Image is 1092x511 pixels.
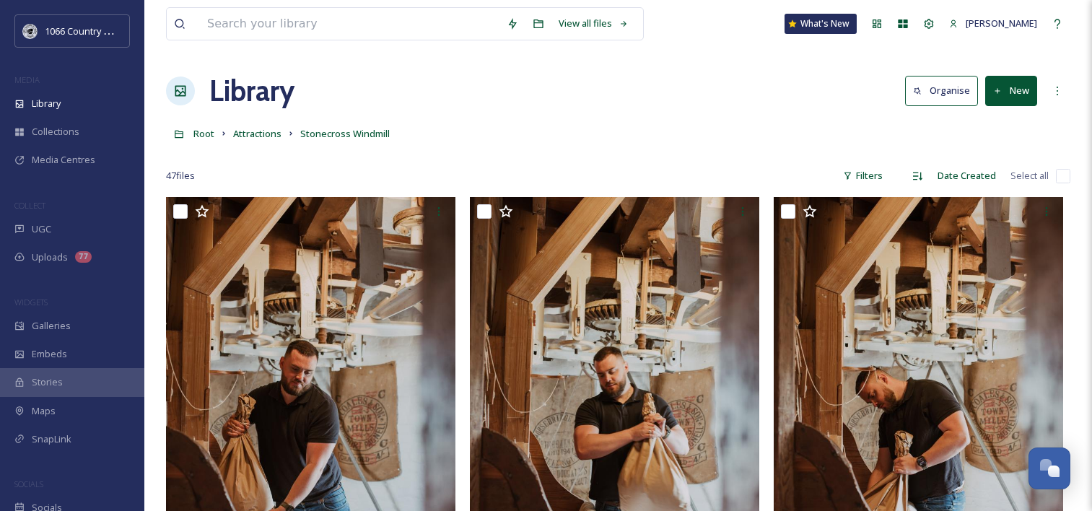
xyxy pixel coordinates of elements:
[836,162,890,190] div: Filters
[32,375,63,389] span: Stories
[1010,169,1049,183] span: Select all
[966,17,1037,30] span: [PERSON_NAME]
[32,153,95,167] span: Media Centres
[14,74,40,85] span: MEDIA
[32,347,67,361] span: Embeds
[32,250,68,264] span: Uploads
[300,127,390,140] span: Stonecross Windmill
[233,125,281,142] a: Attractions
[905,76,978,105] button: Organise
[985,76,1037,105] button: New
[200,8,499,40] input: Search your library
[14,479,43,489] span: SOCIALS
[32,319,71,333] span: Galleries
[300,125,390,142] a: Stonecross Windmill
[14,200,45,211] span: COLLECT
[14,297,48,307] span: WIDGETS
[32,125,79,139] span: Collections
[23,24,38,38] img: logo_footerstamp.png
[785,14,857,34] a: What's New
[942,9,1044,38] a: [PERSON_NAME]
[209,69,294,113] a: Library
[45,24,147,38] span: 1066 Country Marketing
[32,97,61,110] span: Library
[166,169,195,183] span: 47 file s
[930,162,1003,190] div: Date Created
[32,404,56,418] span: Maps
[233,127,281,140] span: Attractions
[193,125,214,142] a: Root
[32,222,51,236] span: UGC
[193,127,214,140] span: Root
[1028,447,1070,489] button: Open Chat
[75,251,92,263] div: 77
[551,9,636,38] a: View all files
[32,432,71,446] span: SnapLink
